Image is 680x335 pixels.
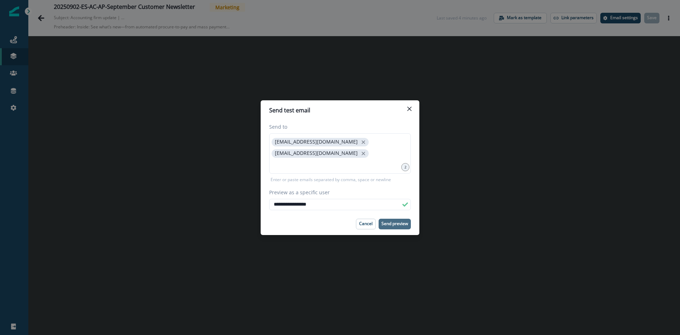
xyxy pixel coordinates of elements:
div: 2 [401,163,409,171]
p: [EMAIL_ADDRESS][DOMAIN_NAME] [275,150,358,156]
label: Preview as a specific user [269,189,407,196]
button: Cancel [356,219,376,229]
button: close [360,139,367,146]
p: Send preview [381,221,408,226]
p: [EMAIL_ADDRESS][DOMAIN_NAME] [275,139,358,145]
button: close [360,150,367,157]
p: Cancel [359,221,373,226]
label: Send to [269,123,407,130]
p: Enter or paste emails separated by comma, space or newline [269,177,392,183]
button: Close [404,103,415,115]
p: Send test email [269,106,310,115]
button: Send preview [379,219,411,229]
